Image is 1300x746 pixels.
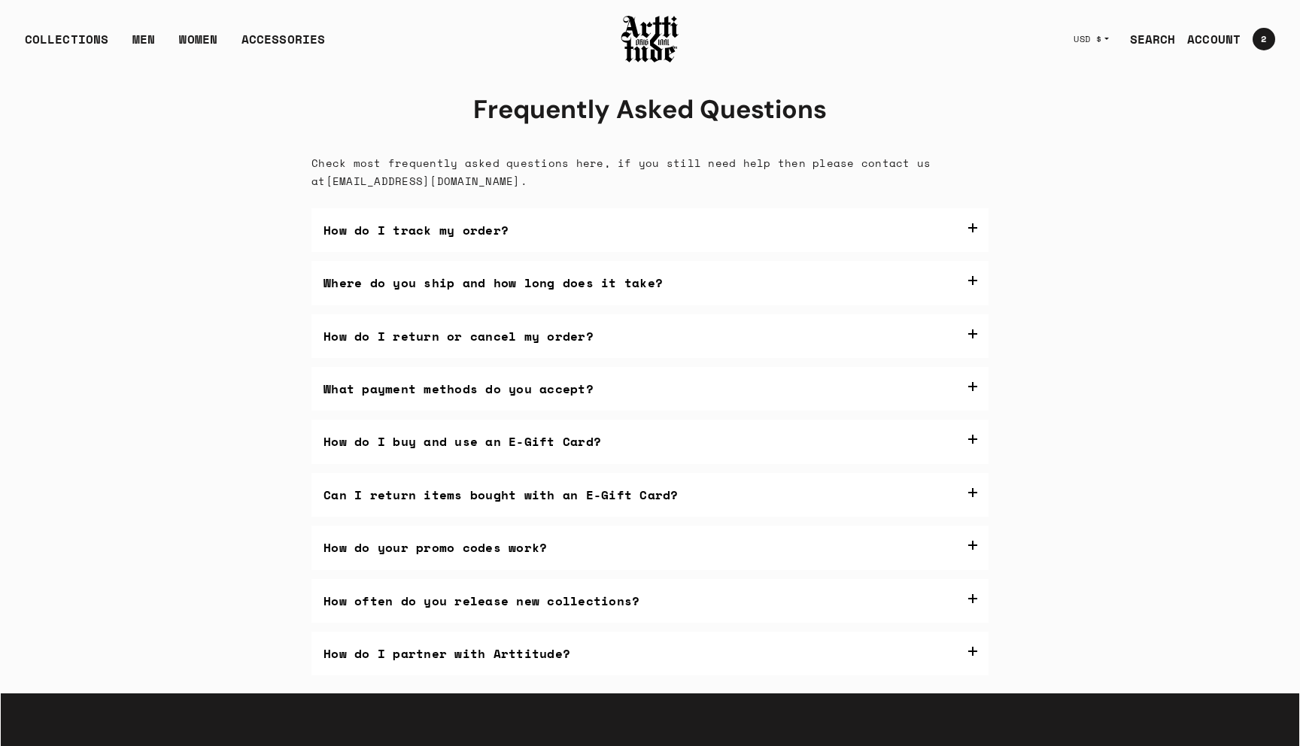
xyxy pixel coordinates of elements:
label: Where do you ship and how long does it take? [311,261,989,305]
a: MEN [132,30,155,60]
p: Check most frequently asked questions here, if you still need help then please contact us at . [311,154,989,189]
label: How do I track my order? [311,208,989,252]
label: How do I return or cancel my order? [311,314,989,358]
a: WOMEN [179,30,217,60]
label: What payment methods do you accept? [311,367,989,411]
label: How do I partner with Arttitude? [311,632,989,675]
a: Open cart [1241,22,1275,56]
label: How often do you release new collections? [311,579,989,623]
span: 2 [1261,35,1266,44]
h1: Frequently Asked Questions [1,79,1299,126]
ul: Main navigation [13,30,337,60]
label: How do your promo codes work? [311,526,989,569]
img: Arttitude [620,14,680,65]
label: Can I return items bought with an E-Gift Card? [311,473,989,517]
span: USD $ [1074,33,1102,45]
a: [EMAIL_ADDRESS][DOMAIN_NAME] [326,173,521,189]
button: USD $ [1065,23,1118,56]
a: SEARCH [1118,24,1176,54]
div: COLLECTIONS [25,30,108,60]
label: How do I buy and use an E-Gift Card? [311,420,989,463]
div: ACCESSORIES [241,30,325,60]
a: ACCOUNT [1175,24,1241,54]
